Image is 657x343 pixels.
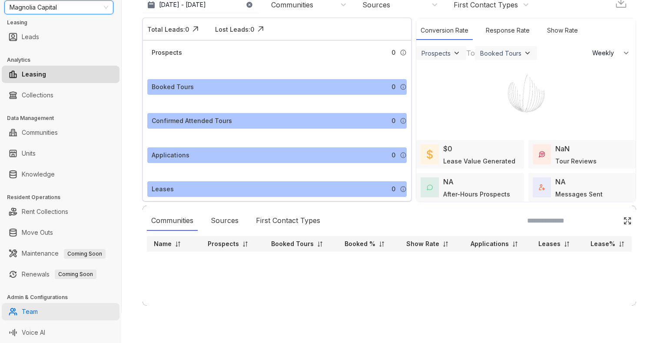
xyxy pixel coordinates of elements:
img: Info [400,152,407,159]
span: 0 [392,82,395,92]
img: AfterHoursConversations [427,184,433,191]
div: Booked Tours [152,82,194,92]
li: Units [2,145,119,162]
div: After-Hours Prospects [443,190,510,199]
h3: Leasing [7,19,121,27]
img: sorting [618,241,625,247]
a: Leasing [22,66,46,83]
div: Messages Sent [555,190,603,199]
p: Leases [538,240,561,248]
li: Leads [2,28,119,46]
span: Coming Soon [64,249,106,259]
li: Collections [2,87,119,104]
p: Name [154,240,172,248]
img: Click Icon [623,216,632,225]
a: Units [22,145,36,162]
a: Team [22,303,38,320]
div: Booked Tours [480,50,521,57]
a: Leads [22,28,39,46]
li: Rent Collections [2,203,119,220]
a: Knowledge [22,166,55,183]
p: Prospects [208,240,239,248]
div: Sources [206,211,243,231]
a: Collections [22,87,53,104]
div: Confirmed Attended Tours [152,116,232,126]
div: Prospects [421,50,451,57]
div: Total Leads: 0 [147,25,189,34]
h3: Data Management [7,114,121,122]
span: 0 [392,150,395,160]
a: Rent Collections [22,203,68,220]
li: Leasing [2,66,119,83]
span: 0 [392,184,395,194]
p: Lease% [591,240,615,248]
div: Lease Value Generated [443,157,515,166]
div: Prospects [152,48,182,57]
img: sorting [317,241,323,247]
span: Coming Soon [55,270,96,279]
div: Applications [152,150,189,160]
div: Show Rate [543,21,582,40]
img: sorting [242,241,249,247]
span: Weekly [592,49,619,57]
p: Booked Tours [271,240,314,248]
h3: Resident Operations [7,193,121,201]
img: Click Icon [189,23,202,36]
a: Move Outs [22,224,53,241]
li: Move Outs [2,224,119,241]
h3: Admin & Configurations [7,293,121,301]
img: sorting [442,241,449,247]
img: Info [400,117,407,124]
div: Lost Leads: 0 [215,25,254,34]
div: NA [555,176,566,187]
a: RenewalsComing Soon [22,266,96,283]
li: Voice AI [2,324,119,341]
li: Knowledge [2,166,119,183]
img: Click Icon [254,23,267,36]
div: Tour Reviews [555,157,597,166]
img: ViewFilterArrow [452,49,461,57]
a: Communities [22,124,58,141]
div: First Contact Types [252,211,325,231]
span: Magnolia Capital [10,1,108,14]
li: Renewals [2,266,119,283]
img: sorting [378,241,385,247]
div: NaN [555,143,570,154]
p: Applications [471,240,509,248]
div: Communities [147,211,198,231]
img: sorting [564,241,570,247]
div: To [466,48,475,58]
li: Maintenance [2,245,119,262]
img: TotalFum [539,184,545,190]
li: Team [2,303,119,320]
img: Info [400,49,407,56]
div: Conversion Rate [416,21,473,40]
a: Voice AI [22,324,45,341]
p: [DATE] - [DATE] [159,0,206,9]
div: Response Rate [481,21,534,40]
img: TourReviews [539,151,545,157]
li: Communities [2,124,119,141]
div: $0 [443,143,452,154]
button: Weekly [587,45,636,61]
span: 0 [392,116,395,126]
div: Leases [152,184,174,194]
h3: Analytics [7,56,121,64]
div: NA [443,176,454,187]
img: LeaseValue [427,149,433,160]
img: SearchIcon [605,217,612,224]
img: sorting [512,241,518,247]
img: Loader [494,61,559,126]
p: Booked % [345,240,375,248]
img: Info [400,83,407,90]
img: sorting [175,241,181,247]
img: Info [400,186,407,193]
span: 0 [392,48,395,57]
p: Show Rate [406,240,439,248]
img: ViewFilterArrow [523,49,532,57]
